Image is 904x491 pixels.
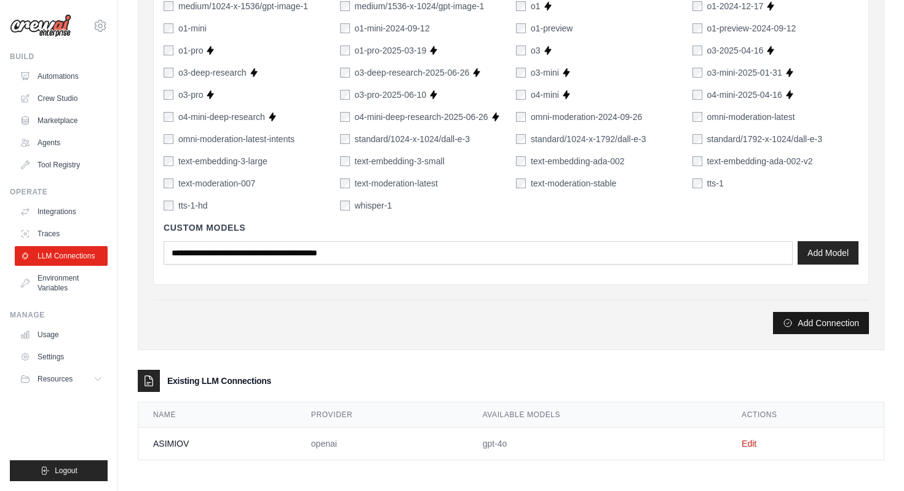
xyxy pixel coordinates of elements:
img: Logo [10,14,71,38]
label: text-embedding-3-large [178,155,268,167]
a: Crew Studio [15,89,108,108]
label: text-embedding-ada-002-v2 [707,155,813,167]
label: text-embedding-3-small [355,155,445,167]
label: text-moderation-stable [531,177,616,190]
input: o4-mini [516,90,526,100]
input: o3-deep-research [164,68,173,78]
label: o3-pro-2025-06-10 [355,89,427,101]
a: Settings [15,347,108,367]
a: Tool Registry [15,155,108,175]
input: text-embedding-ada-002-v2 [692,156,702,166]
input: text-embedding-ada-002 [516,156,526,166]
label: tts-1-hd [178,199,207,212]
input: o1-pro [164,46,173,55]
label: omni-moderation-2024-09-26 [531,111,642,123]
label: o1-pro-2025-03-19 [355,44,427,57]
label: text-moderation-latest [355,177,438,190]
label: o1-mini-2024-09-12 [355,22,430,34]
td: ASIMIOV [138,428,296,460]
input: o1-2024-12-17 [692,1,702,11]
th: Actions [727,402,884,428]
label: o4-mini-2025-04-16 [707,89,782,101]
label: standard/1024-x-1792/dall-e-3 [531,133,646,145]
input: o3-pro-2025-06-10 [340,90,350,100]
a: Traces [15,224,108,244]
label: o1-preview [531,22,573,34]
input: omni-moderation-latest-intents [164,134,173,144]
input: text-moderation-007 [164,178,173,188]
h3: Existing LLM Connections [167,375,271,387]
label: tts-1 [707,177,724,190]
input: omni-moderation-2024-09-26 [516,112,526,122]
input: medium/1536-x-1024/gpt-image-1 [340,1,350,11]
label: o3-deep-research [178,66,247,79]
td: gpt-4o [468,428,727,460]
input: whisper-1 [340,201,350,210]
a: Marketplace [15,111,108,130]
label: text-moderation-007 [178,177,255,190]
label: o4-mini-deep-research [178,111,265,123]
input: o1-pro-2025-03-19 [340,46,350,55]
input: o1-mini [164,23,173,33]
label: text-embedding-ada-002 [531,155,625,167]
input: text-embedding-3-small [340,156,350,166]
input: o1-preview-2024-09-12 [692,23,702,33]
input: o3-2025-04-16 [692,46,702,55]
div: Build [10,52,108,62]
input: o3 [516,46,526,55]
input: o4-mini-deep-research-2025-06-26 [340,112,350,122]
label: o3-deep-research-2025-06-26 [355,66,470,79]
label: whisper-1 [355,199,392,212]
a: Integrations [15,202,108,222]
label: o3-mini-2025-01-31 [707,66,782,79]
input: o4-mini-deep-research [164,112,173,122]
label: omni-moderation-latest [707,111,795,123]
td: openai [296,428,468,460]
th: Name [138,402,296,428]
label: o4-mini [531,89,559,101]
input: o3-deep-research-2025-06-26 [340,68,350,78]
input: tts-1-hd [164,201,173,210]
label: standard/1792-x-1024/dall-e-3 [707,133,823,145]
label: o1-mini [178,22,207,34]
input: o1 [516,1,526,11]
a: LLM Connections [15,246,108,266]
th: Available Models [468,402,727,428]
input: o1-preview [516,23,526,33]
input: standard/1024-x-1792/dall-e-3 [516,134,526,144]
label: o1-pro [178,44,203,57]
label: o3-mini [531,66,559,79]
span: Resources [38,374,73,384]
input: o3-mini-2025-01-31 [692,68,702,78]
a: Agents [15,133,108,153]
label: standard/1024-x-1024/dall-e-3 [355,133,470,145]
a: Usage [15,325,108,345]
div: Manage [10,310,108,320]
input: o3-mini [516,68,526,78]
a: Automations [15,66,108,86]
button: Add Connection [773,312,869,334]
a: Environment Variables [15,268,108,298]
input: o3-pro [164,90,173,100]
button: Resources [15,369,108,389]
input: text-moderation-stable [516,178,526,188]
input: standard/1024-x-1024/dall-e-3 [340,134,350,144]
label: o3-pro [178,89,203,101]
input: omni-moderation-latest [692,112,702,122]
div: Operate [10,187,108,197]
input: o1-mini-2024-09-12 [340,23,350,33]
input: o4-mini-2025-04-16 [692,90,702,100]
button: Add Model [798,241,858,265]
label: o3 [531,44,541,57]
h4: Custom Models [164,222,858,234]
input: text-embedding-3-large [164,156,173,166]
input: standard/1792-x-1024/dall-e-3 [692,134,702,144]
input: tts-1 [692,178,702,188]
label: o3-2025-04-16 [707,44,764,57]
th: Provider [296,402,468,428]
button: Logout [10,460,108,481]
label: o4-mini-deep-research-2025-06-26 [355,111,488,123]
span: Logout [55,466,77,476]
input: text-moderation-latest [340,178,350,188]
a: Edit [742,439,756,449]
